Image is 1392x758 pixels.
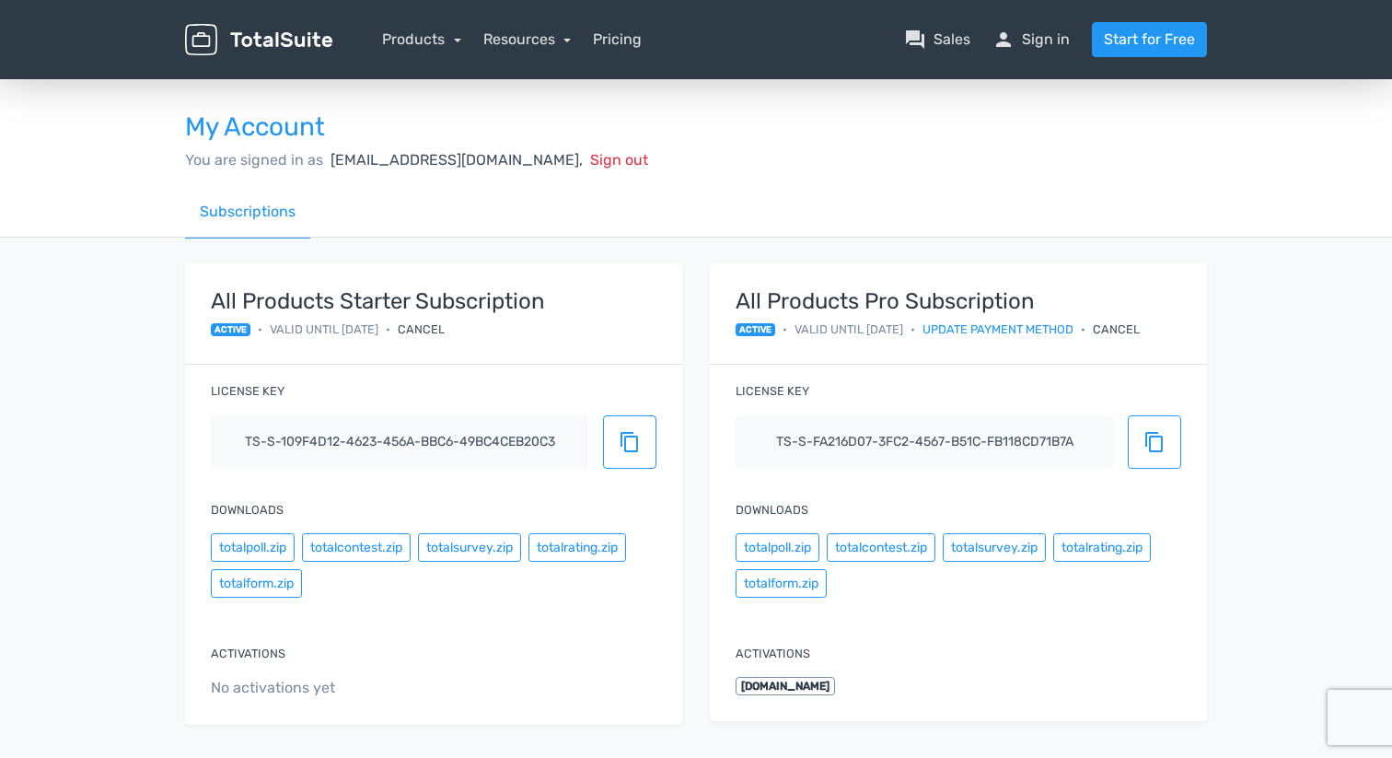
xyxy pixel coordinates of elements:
[736,533,819,562] button: totalpoll.zip
[211,533,295,562] button: totalpoll.zip
[904,29,970,51] a: question_answerSales
[211,382,284,400] label: License key
[418,533,521,562] button: totalsurvey.zip
[619,431,641,453] span: content_copy
[1093,321,1140,338] div: Cancel
[736,323,775,336] span: active
[736,382,809,400] label: License key
[331,151,583,169] span: [EMAIL_ADDRESS][DOMAIN_NAME],
[386,321,390,338] span: •
[783,321,787,338] span: •
[904,29,926,51] span: question_answer
[827,533,935,562] button: totalcontest.zip
[211,323,250,336] span: active
[528,533,626,562] button: totalrating.zip
[736,645,810,662] label: Activations
[270,321,378,338] span: Valid until [DATE]
[1143,431,1166,453] span: content_copy
[211,677,656,699] span: No activations yet
[302,533,411,562] button: totalcontest.zip
[736,501,808,519] label: Downloads
[603,415,656,469] button: content_copy
[185,24,332,56] img: TotalSuite for WordPress
[211,501,284,519] label: Downloads
[185,151,323,169] span: You are signed in as
[398,321,445,338] div: Cancel
[1053,533,1151,562] button: totalrating.zip
[211,289,545,313] strong: All Products Starter Subscription
[736,677,835,695] span: [DOMAIN_NAME]
[1081,321,1085,338] span: •
[992,29,1015,51] span: person
[382,30,461,48] a: Products
[185,186,310,239] a: Subscriptions
[736,289,1140,313] strong: All Products Pro Subscription
[211,569,302,598] button: totalform.zip
[211,645,285,662] label: Activations
[992,29,1070,51] a: personSign in
[590,151,648,169] span: Sign out
[736,569,827,598] button: totalform.zip
[922,321,1073,338] a: Update payment method
[593,29,642,51] a: Pricing
[943,533,1046,562] button: totalsurvey.zip
[1128,415,1181,469] button: content_copy
[185,113,1207,142] h3: My Account
[795,321,903,338] span: Valid until [DATE]
[1092,22,1207,57] a: Start for Free
[911,321,915,338] span: •
[258,321,262,338] span: •
[483,30,572,48] a: Resources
